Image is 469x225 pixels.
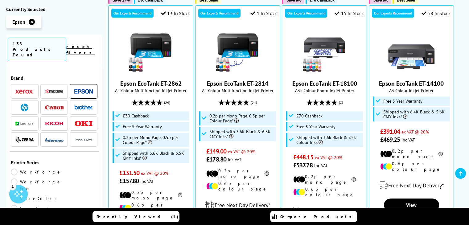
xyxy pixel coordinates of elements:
[401,137,415,143] span: inc VAT
[301,68,348,75] a: Epson EcoTank ET-18100
[161,10,190,16] div: 13 In Stock
[6,6,102,12] div: Currently Selected
[140,178,154,184] span: inc VAT
[141,170,168,176] span: ex VAT @ 20%
[66,44,95,55] a: reset filters
[388,27,434,73] img: Epson EcoTank ET-14100
[128,27,174,73] img: Epson EcoTank ET-2862
[120,80,182,88] a: Epson EcoTank ET-2862
[119,190,182,201] li: 0.2p per mono page
[11,75,97,81] span: Brand
[123,135,188,145] span: 0.2p per Mono Page, 0.5p per Colour Page*
[280,214,355,219] span: Compare Products
[315,154,342,160] span: ex VAT @ 20%
[45,89,64,94] img: Kyocera
[128,68,174,75] a: Epson EcoTank ET-2862
[372,88,450,93] span: A3 Colour Inkjet Printer
[380,128,400,136] span: £391.04
[15,120,34,127] a: Lexmark
[296,135,361,145] span: Shipped with 3.6k Black & 7.2k Colour Inks
[228,157,241,162] span: inc VAT
[372,177,450,194] div: modal_delivery
[383,99,422,104] span: Free 5 Year Warranty
[215,68,261,75] a: Epson EcoTank ET-2814
[401,129,429,135] span: ex VAT @ 20%
[45,88,64,95] a: Kyocera
[293,174,356,185] li: 0.2p per mono page
[339,96,343,108] span: (2)
[93,211,179,222] a: Recently Viewed (1)
[209,113,274,123] span: 0.2p per Mono Page, 0.5p per Colour Page*
[206,147,226,155] span: £149.00
[119,202,182,213] li: 0.6p per colour page
[206,168,269,179] li: 0.2p per mono page
[384,198,439,211] a: View
[206,155,226,163] span: £178.80
[209,129,274,139] span: Shipped with 3.6K Black & 6.5K CMY Inks*
[45,105,64,109] img: Canon
[11,178,62,192] a: Workforce Pro
[11,195,59,202] a: SureColor
[422,10,450,16] div: 58 In Stock
[380,161,443,172] li: 0.6p per colour page
[15,88,34,95] a: Xerox
[293,153,313,161] span: £448.15
[112,88,190,93] span: A4 Colour Multifunction Inkjet Printer
[296,124,335,129] span: Free 5 Year Warranty
[293,161,313,169] span: £537.78
[292,80,357,88] a: Epson EcoTank ET-18100
[74,120,93,127] a: OKI
[293,186,356,198] li: 0.6p per colour page
[198,9,241,18] div: Our Experts Recommend
[74,105,93,109] img: Brother
[15,89,34,94] img: Xerox
[335,10,364,16] div: 15 In Stock
[74,89,93,94] img: Epson
[383,109,448,119] span: Shipped with 6.4K Black & 5.6K CMY Inks*
[74,136,93,143] img: Pantum
[119,169,139,177] span: £131.50
[9,183,16,190] div: 1
[8,38,66,61] span: 138 Products Found
[199,88,277,93] span: A4 Colour Multifunction Inkjet Printer
[314,162,328,168] span: inc VAT
[380,136,400,144] span: £469.25
[74,88,93,95] a: Epson
[285,202,364,219] div: modal_delivery
[45,120,64,127] a: Ricoh
[97,214,179,219] span: Recently Viewed (1)
[199,196,277,214] div: modal_delivery
[12,19,25,25] span: Epson
[15,136,34,143] a: Zebra
[45,136,64,143] a: Intermec
[372,9,414,18] div: Our Experts Recommend
[111,9,154,18] div: Our Experts Recommend
[11,169,62,175] a: Workforce
[123,113,149,118] span: £30 Cashback
[206,181,269,192] li: 0.6p per colour page
[164,96,170,108] span: (36)
[15,104,34,111] a: HP
[15,122,34,125] img: Lexmark
[45,137,64,142] img: Intermec
[388,68,434,75] a: Epson EcoTank ET-14100
[270,211,357,222] a: Compare Products
[250,10,277,16] div: 1 In Stock
[215,27,261,73] img: Epson EcoTank ET-2814
[251,96,257,108] span: (34)
[15,137,34,143] img: Zebra
[74,121,93,126] img: OKI
[207,80,268,88] a: Epson EcoTank ET-2814
[296,113,323,118] span: £70 Cashback
[45,122,64,125] img: Ricoh
[379,80,444,88] a: Epson EcoTank ET-14100
[301,27,348,73] img: Epson EcoTank ET-18100
[119,177,139,185] span: £157.80
[74,104,93,111] a: Brother
[285,9,327,18] div: Our Experts Recommend
[380,148,443,159] li: 0.2p per mono page
[123,124,162,129] span: Free 5 Year Warranty
[228,149,255,154] span: ex VAT @ 20%
[11,205,54,212] a: EcoTank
